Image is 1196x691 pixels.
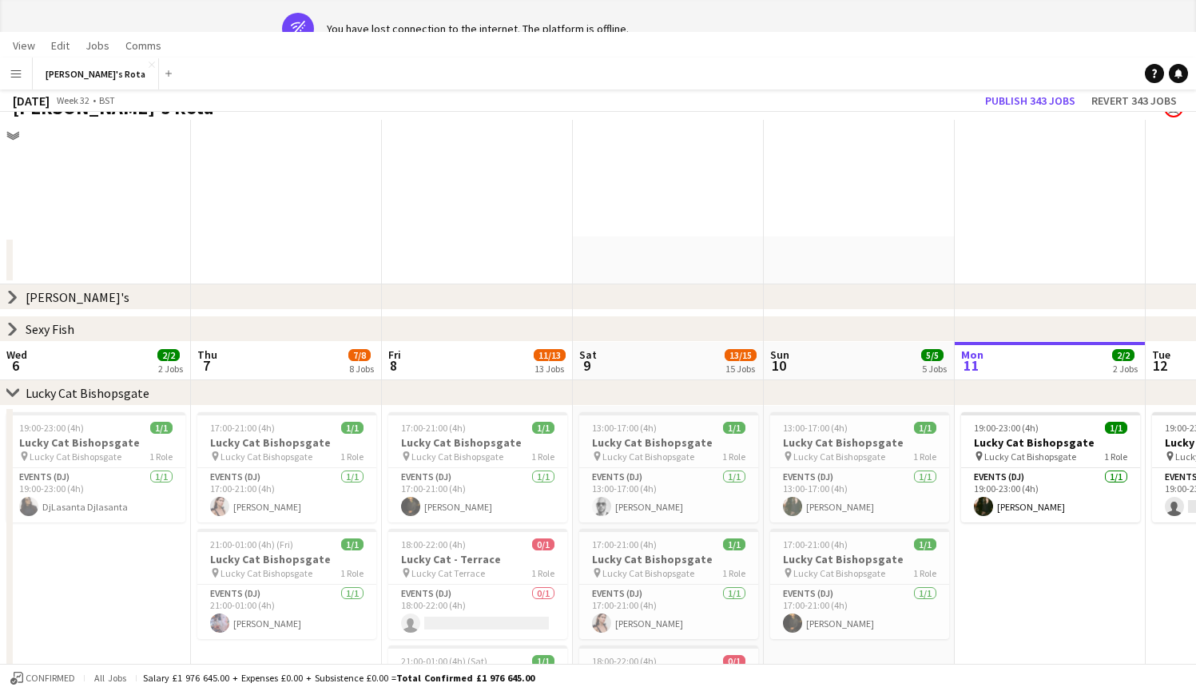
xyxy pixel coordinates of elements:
div: 8 Jobs [349,363,374,375]
h3: Lucky Cat Bishopsgate [770,552,949,566]
app-card-role: Events (DJ)1/121:00-01:00 (4h)[PERSON_NAME] [197,585,376,639]
span: Mon [961,347,983,362]
span: 1 Role [340,451,364,463]
h3: Lucky Cat Bishopsgate [197,552,376,566]
span: 17:00-21:00 (4h) [401,422,466,434]
span: 17:00-21:00 (4h) [783,538,848,550]
a: View [6,35,42,56]
span: 13:00-17:00 (4h) [592,422,657,434]
span: 7/8 [348,349,371,361]
span: Lucky Cat Bishopsgate [411,451,503,463]
button: [PERSON_NAME]'s Rota [33,58,159,89]
div: 2 Jobs [158,363,183,375]
span: 1 Role [722,451,745,463]
app-job-card: 19:00-23:00 (4h)1/1Lucky Cat Bishopsgate Lucky Cat Bishopsgate1 RoleEvents (DJ)1/119:00-23:00 (4h... [6,412,185,522]
div: 15 Jobs [725,363,756,375]
span: All jobs [91,672,129,684]
span: 11 [959,356,983,375]
span: 8 [386,356,401,375]
span: 2/2 [1112,349,1134,361]
app-job-card: 17:00-21:00 (4h)1/1Lucky Cat Bishopsgate Lucky Cat Bishopsgate1 RoleEvents (DJ)1/117:00-21:00 (4h... [579,529,758,639]
span: 0/1 [723,655,745,667]
h3: Lucky Cat Bishopsgate [579,552,758,566]
app-job-card: 13:00-17:00 (4h)1/1Lucky Cat Bishopsgate Lucky Cat Bishopsgate1 RoleEvents (DJ)1/113:00-17:00 (4h... [770,412,949,522]
span: 10 [768,356,789,375]
span: 1 Role [531,451,554,463]
span: 19:00-23:00 (4h) [19,422,84,434]
span: 1 Role [149,451,173,463]
span: 1 Role [913,567,936,579]
span: 1/1 [532,422,554,434]
div: Lucky Cat Bishopsgate [26,385,149,401]
span: 1 Role [722,567,745,579]
span: 1/1 [723,422,745,434]
app-job-card: 21:00-01:00 (4h) (Fri)1/1Lucky Cat Bishopsgate Lucky Cat Bishopsgate1 RoleEvents (DJ)1/121:00-01:... [197,529,376,639]
app-job-card: 17:00-21:00 (4h)1/1Lucky Cat Bishopsgate Lucky Cat Bishopsgate1 RoleEvents (DJ)1/117:00-21:00 (4h... [388,412,567,522]
span: View [13,38,35,53]
span: 5/5 [921,349,944,361]
span: Lucky Cat Bishopsgate [984,451,1076,463]
div: Salary £1 976 645.00 + Expenses £0.00 + Subsistence £0.00 = [143,672,534,684]
span: 1/1 [914,422,936,434]
span: 17:00-21:00 (4h) [210,422,275,434]
h3: Lucky Cat Bishopsgate [579,435,758,450]
span: 13/15 [725,349,757,361]
span: Sat [579,347,597,362]
app-card-role: Events (DJ)0/118:00-22:00 (4h) [388,585,567,639]
span: Week 32 [53,94,93,106]
span: 1 Role [531,567,554,579]
span: 1/1 [723,538,745,550]
span: Edit [51,38,70,53]
app-card-role: Events (DJ)1/119:00-23:00 (4h)[PERSON_NAME] [961,468,1140,522]
h3: Lucky Cat Bishopsgate [770,435,949,450]
span: 1/1 [1105,422,1127,434]
h3: Lucky Cat Bishopsgate [961,435,1140,450]
div: 2 Jobs [1113,363,1138,375]
span: Jobs [85,38,109,53]
span: Confirmed [26,673,75,684]
span: Lucky Cat Bishopsgate [602,567,694,579]
span: 12 [1150,356,1170,375]
app-card-role: Events (DJ)1/117:00-21:00 (4h)[PERSON_NAME] [770,585,949,639]
span: 1 Role [340,567,364,579]
span: Lucky Cat Bishopsgate [221,451,312,463]
span: 6 [4,356,27,375]
span: 9 [577,356,597,375]
span: Sun [770,347,789,362]
div: [DATE] [13,93,50,109]
div: You have lost connection to the internet. The platform is offline. [327,22,629,36]
span: 0/1 [532,538,554,550]
app-job-card: 17:00-21:00 (4h)1/1Lucky Cat Bishopsgate Lucky Cat Bishopsgate1 RoleEvents (DJ)1/117:00-21:00 (4h... [197,412,376,522]
div: 18:00-22:00 (4h)0/1Lucky Cat - Terrace Lucky Cat Terrace1 RoleEvents (DJ)0/118:00-22:00 (4h) [388,529,567,639]
span: 2/2 [157,349,180,361]
div: 5 Jobs [922,363,947,375]
span: Lucky Cat Bishopsgate [793,567,885,579]
span: 1 Role [1104,451,1127,463]
app-job-card: 17:00-21:00 (4h)1/1Lucky Cat Bishopsgate Lucky Cat Bishopsgate1 RoleEvents (DJ)1/117:00-21:00 (4h... [770,529,949,639]
h3: Lucky Cat Bishopsgate [197,435,376,450]
app-card-role: Events (DJ)1/113:00-17:00 (4h)[PERSON_NAME] [579,468,758,522]
span: Wed [6,347,27,362]
span: 1/1 [532,655,554,667]
span: 1/1 [341,422,364,434]
button: Revert 343 jobs [1085,90,1183,111]
button: Publish 343 jobs [979,90,1082,111]
span: Lucky Cat Bishopsgate [30,451,121,463]
span: 21:00-01:00 (4h) (Fri) [210,538,293,550]
button: Confirmed [8,669,77,687]
h3: Lucky Cat Bishopsgate [388,435,567,450]
span: 21:00-01:00 (4h) (Sat) [401,655,487,667]
span: 1/1 [914,538,936,550]
span: 7 [195,356,217,375]
span: Thu [197,347,217,362]
app-job-card: 13:00-17:00 (4h)1/1Lucky Cat Bishopsgate Lucky Cat Bishopsgate1 RoleEvents (DJ)1/113:00-17:00 (4h... [579,412,758,522]
div: 19:00-23:00 (4h)1/1Lucky Cat Bishopsgate Lucky Cat Bishopsgate1 RoleEvents (DJ)1/119:00-23:00 (4h... [961,412,1140,522]
span: 18:00-22:00 (4h) [592,655,657,667]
